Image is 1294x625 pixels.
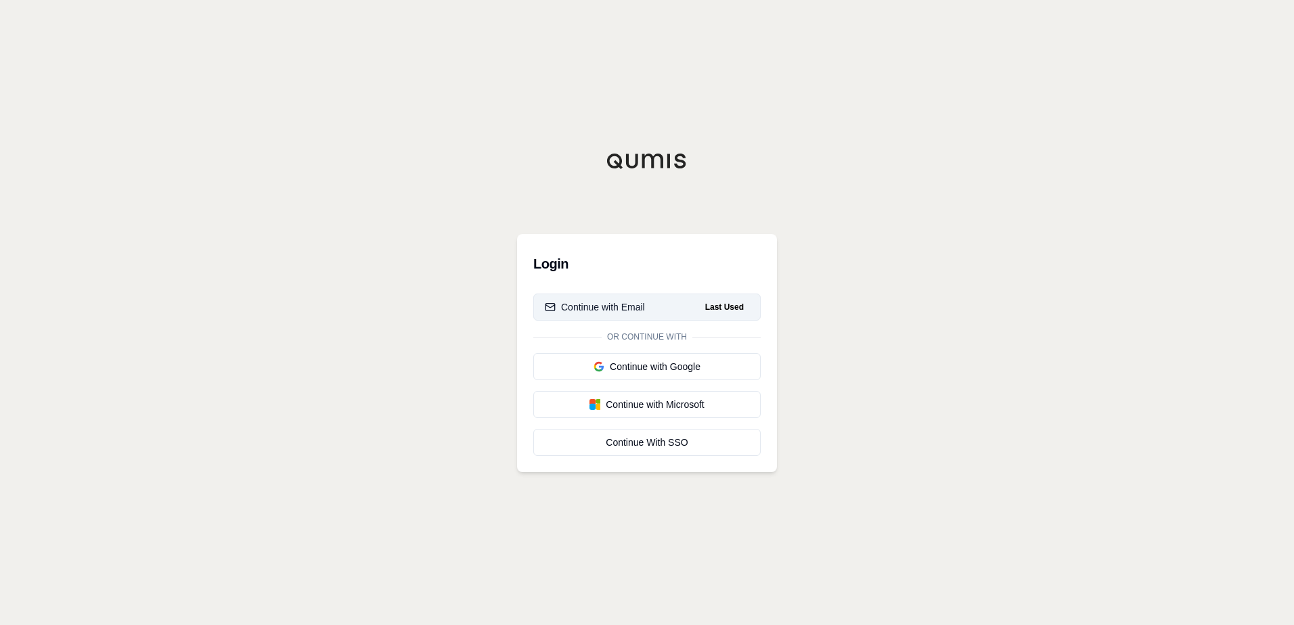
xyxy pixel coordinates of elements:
button: Continue with Microsoft [533,391,761,418]
div: Continue with Microsoft [545,398,749,411]
span: Or continue with [602,331,692,342]
h3: Login [533,250,761,277]
a: Continue With SSO [533,429,761,456]
div: Continue with Google [545,360,749,373]
button: Continue with EmailLast Used [533,294,761,321]
button: Continue with Google [533,353,761,380]
img: Qumis [606,153,688,169]
div: Continue with Email [545,300,645,314]
div: Continue With SSO [545,436,749,449]
span: Last Used [700,299,749,315]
